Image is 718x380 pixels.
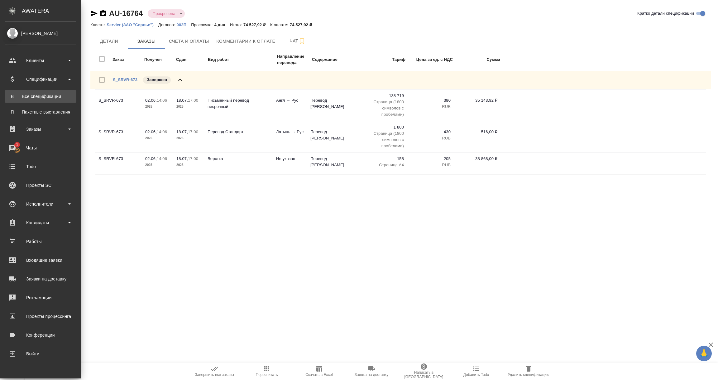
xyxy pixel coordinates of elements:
[157,156,167,161] p: 14:06
[107,22,158,27] p: Servier (ЗАО "Сервье")
[454,53,500,66] td: Сумма
[2,252,79,268] a: Входящие заявки
[208,156,270,162] p: Верстка
[217,37,275,45] span: Комментарии к оплате
[450,363,502,380] button: Добавить Todo
[310,129,357,141] p: Перевод [PERSON_NAME]
[2,271,79,287] a: Заявки на доставку
[90,22,107,27] p: Клиент:
[508,373,549,377] span: Удалить спецификацию
[273,153,307,174] td: Не указан
[145,162,170,168] p: 2025
[95,153,142,174] td: S_SRVR-673
[2,234,79,249] a: Работы
[2,140,79,156] a: 1Чаты
[145,129,157,134] p: 02.06,
[699,347,709,360] span: 🙏
[147,77,167,83] p: Завершен
[2,290,79,305] a: Рекламации
[176,129,188,134] p: 18.07,
[22,5,81,17] div: AWATERA
[310,97,357,110] p: Перевод [PERSON_NAME]
[345,363,398,380] button: Заявка на доставку
[5,56,76,65] div: Клиенты
[398,363,450,380] button: Написать в [GEOGRAPHIC_DATA]
[305,373,333,377] span: Скачать в Excel
[157,98,167,103] p: 14:06
[188,156,198,161] p: 17:00
[12,142,22,148] span: 1
[176,104,201,110] p: 2025
[2,309,79,324] a: Проекты процессинга
[8,93,73,100] div: Все спецификации
[273,94,307,116] td: Англ → Рус
[243,22,270,27] p: 74 527,92 ₽
[176,135,201,141] p: 2025
[5,274,76,284] div: Заявки на доставку
[208,97,270,110] p: Письменный перевод несрочный
[270,22,290,27] p: К оплате:
[457,97,497,104] p: 35 143,92 ₽
[95,126,142,148] td: S_SRVR-673
[5,237,76,246] div: Работы
[208,129,270,135] p: Перевод Стандарт
[362,53,406,66] td: Тариф
[277,53,311,66] td: Направление перевода
[94,37,124,45] span: Детали
[176,162,201,168] p: 2025
[256,373,278,377] span: Пересчитать
[457,156,497,162] p: 38 868,00 ₽
[502,363,555,380] button: Удалить спецификацию
[145,135,170,141] p: 2025
[273,126,307,148] td: Латынь → Рус
[144,53,175,66] td: Получен
[5,181,76,190] div: Проекты SC
[363,162,404,168] p: Страница А4
[5,218,76,227] div: Кандидаты
[230,22,243,27] p: Итого:
[312,53,361,66] td: Содержание
[5,30,76,37] div: [PERSON_NAME]
[410,129,451,135] p: 430
[637,10,694,17] span: Кратко детали спецификации
[176,53,207,66] td: Сдан
[151,11,177,16] button: Просрочена
[5,124,76,134] div: Заказы
[5,349,76,358] div: Выйти
[158,22,177,27] p: Договор:
[5,143,76,153] div: Чаты
[5,162,76,171] div: Todo
[145,98,157,103] p: 02.06,
[177,22,191,27] a: 902П
[208,53,276,66] td: Вид работ
[109,9,143,17] a: AU-16764
[410,135,451,141] p: RUB
[99,10,107,17] button: Скопировать ссылку
[188,98,198,103] p: 17:00
[363,156,404,162] p: 158
[2,159,79,174] a: Todo
[5,106,76,118] a: ППакетные выставления
[214,22,230,27] p: 4 дня
[145,156,157,161] p: 02.06,
[406,53,453,66] td: Цена за ед. с НДС
[132,37,161,45] span: Заказы
[298,37,306,45] svg: Подписаться
[90,71,711,89] div: S_SRVR-673Завершен
[188,129,198,134] p: 17:00
[2,178,79,193] a: Проекты SC
[410,97,451,104] p: 380
[355,373,388,377] span: Заявка на доставку
[5,199,76,209] div: Исполнители
[8,109,73,115] div: Пакетные выставления
[5,330,76,340] div: Конференции
[90,10,98,17] button: Скопировать ссылку для ЯМессенджера
[5,312,76,321] div: Проекты процессинга
[5,293,76,302] div: Рекламации
[191,22,214,27] p: Просрочка:
[148,9,185,18] div: Просрочена
[113,77,137,82] a: S_SRVR-673
[241,363,293,380] button: Пересчитать
[293,363,345,380] button: Скачать в Excel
